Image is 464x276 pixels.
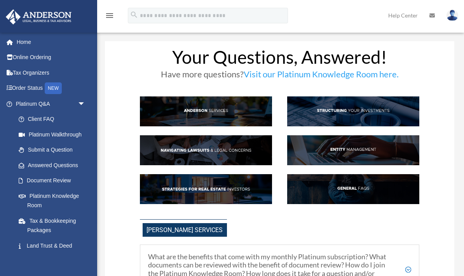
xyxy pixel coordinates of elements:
a: Submit a Question [11,142,97,158]
span: arrow_drop_down [78,96,93,112]
a: Land Trust & Deed Forum [11,238,97,263]
img: User Pic [447,10,458,21]
h3: Have more questions? [140,70,419,82]
a: Platinum Q&Aarrow_drop_down [5,96,97,112]
h1: Your Questions, Answered! [140,48,419,70]
a: Answered Questions [11,157,97,173]
a: Home [5,34,97,50]
img: GenFAQ_hdr [287,174,419,204]
span: [PERSON_NAME] Services [143,223,227,237]
img: StructInv_hdr [287,96,419,126]
img: AndServ_hdr [140,96,272,126]
div: NEW [45,82,62,94]
img: Anderson Advisors Platinum Portal [3,9,74,24]
a: Online Ordering [5,50,97,65]
img: NavLaw_hdr [140,135,272,165]
a: Client FAQ [11,112,93,127]
a: Tax Organizers [5,65,97,80]
img: StratsRE_hdr [140,174,272,204]
img: EntManag_hdr [287,135,419,165]
a: Visit our Platinum Knowledge Room here. [244,69,399,83]
a: menu [105,14,114,20]
a: Platinum Walkthrough [11,127,97,142]
a: Tax & Bookkeeping Packages [11,213,97,238]
a: Order StatusNEW [5,80,97,96]
i: search [130,10,138,19]
a: Document Review [11,173,97,189]
i: menu [105,11,114,20]
a: Platinum Knowledge Room [11,188,97,213]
